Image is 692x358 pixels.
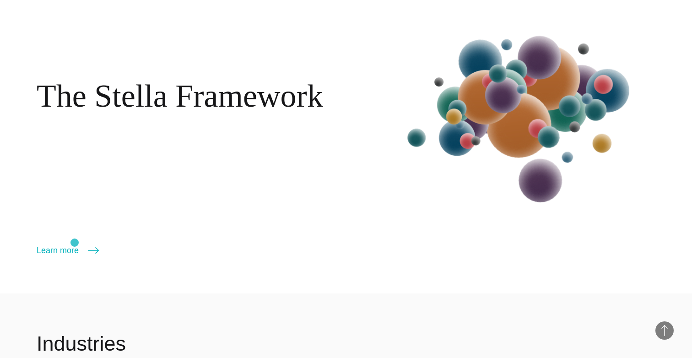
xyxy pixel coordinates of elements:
button: Back to Top [655,321,674,340]
a: Learn more [37,244,99,257]
h2: The Stella Framework [37,77,323,115]
h2: Industries [37,330,126,358]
